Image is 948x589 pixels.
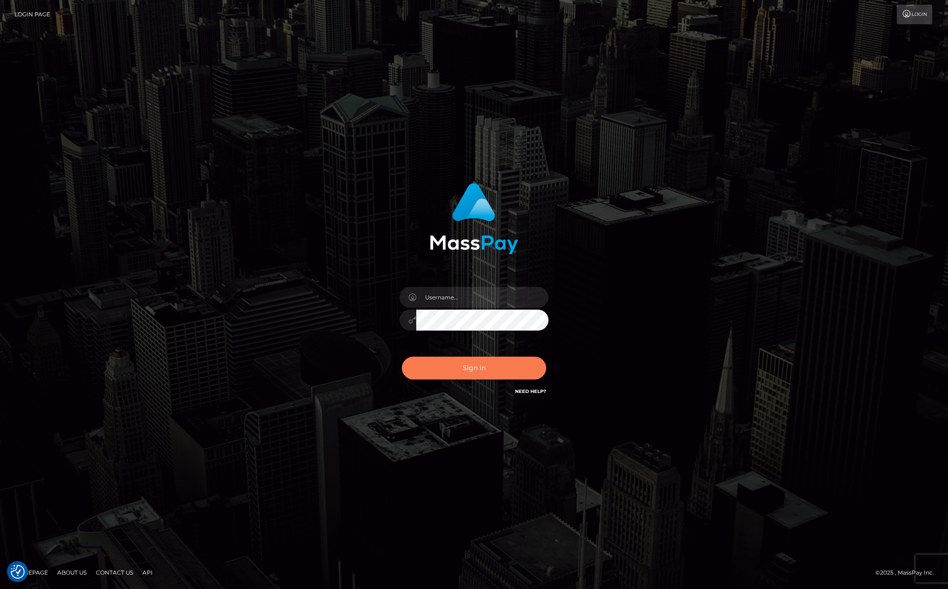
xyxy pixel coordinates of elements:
img: Revisit consent button [11,565,25,579]
button: Consent Preferences [11,565,25,579]
a: Login [897,5,932,24]
button: Sign in [402,357,546,379]
div: © 2025 , MassPay Inc. [875,568,941,578]
a: Contact Us [92,565,137,580]
a: API [139,565,156,580]
img: MassPay Login [430,183,518,254]
a: About Us [54,565,90,580]
a: Homepage [10,565,52,580]
a: Need Help? [515,388,546,394]
a: Login Page [14,5,50,24]
input: Username... [416,287,548,308]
